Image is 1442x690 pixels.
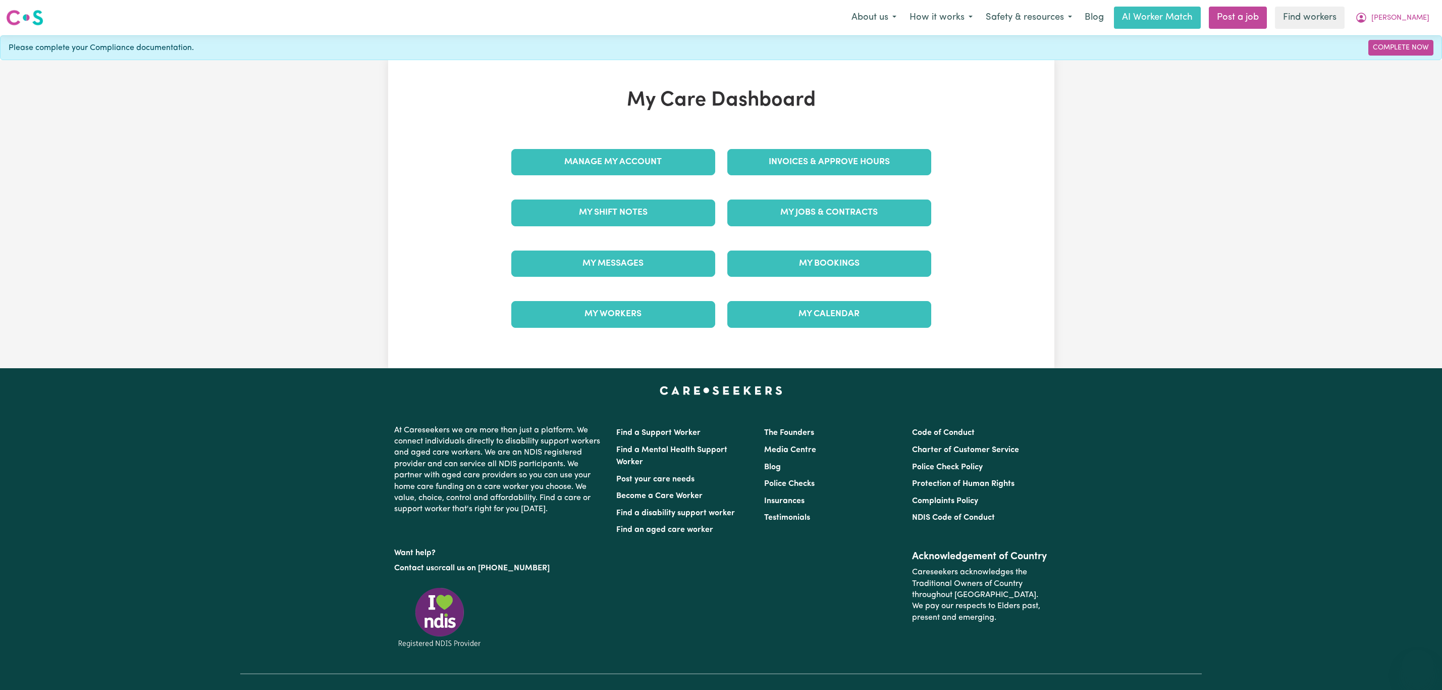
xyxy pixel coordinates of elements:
[764,514,810,522] a: Testimonials
[912,463,983,471] a: Police Check Policy
[845,7,903,28] button: About us
[727,149,931,175] a: Invoices & Approve Hours
[979,7,1079,28] button: Safety & resources
[764,429,814,437] a: The Founders
[727,251,931,277] a: My Bookings
[511,149,715,175] a: Manage My Account
[903,7,979,28] button: How it works
[727,200,931,226] a: My Jobs & Contracts
[912,446,1019,454] a: Charter of Customer Service
[511,251,715,277] a: My Messages
[394,421,604,519] p: At Careseekers we are more than just a platform. We connect individuals directly to disability su...
[394,586,485,649] img: Registered NDIS provider
[1114,7,1201,29] a: AI Worker Match
[1371,13,1429,24] span: [PERSON_NAME]
[764,497,805,505] a: Insurances
[1349,7,1436,28] button: My Account
[616,446,727,466] a: Find a Mental Health Support Worker
[727,301,931,327] a: My Calendar
[764,446,816,454] a: Media Centre
[764,463,781,471] a: Blog
[511,200,715,226] a: My Shift Notes
[1368,40,1433,56] a: Complete Now
[505,88,937,113] h1: My Care Dashboard
[6,6,43,29] a: Careseekers logo
[616,492,703,500] a: Become a Care Worker
[1079,7,1110,29] a: Blog
[912,563,1048,627] p: Careseekers acknowledges the Traditional Owners of Country throughout [GEOGRAPHIC_DATA]. We pay o...
[616,509,735,517] a: Find a disability support worker
[442,564,550,572] a: call us on [PHONE_NUMBER]
[912,480,1014,488] a: Protection of Human Rights
[912,551,1048,563] h2: Acknowledgement of Country
[912,514,995,522] a: NDIS Code of Conduct
[394,564,434,572] a: Contact us
[616,429,701,437] a: Find a Support Worker
[764,480,815,488] a: Police Checks
[394,544,604,559] p: Want help?
[1209,7,1267,29] a: Post a job
[912,429,975,437] a: Code of Conduct
[9,42,194,54] span: Please complete your Compliance documentation.
[6,9,43,27] img: Careseekers logo
[511,301,715,327] a: My Workers
[1402,650,1434,682] iframe: Button to launch messaging window, conversation in progress
[616,526,713,534] a: Find an aged care worker
[1275,7,1345,29] a: Find workers
[616,475,695,483] a: Post your care needs
[912,497,978,505] a: Complaints Policy
[394,559,604,578] p: or
[660,386,782,395] a: Careseekers home page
